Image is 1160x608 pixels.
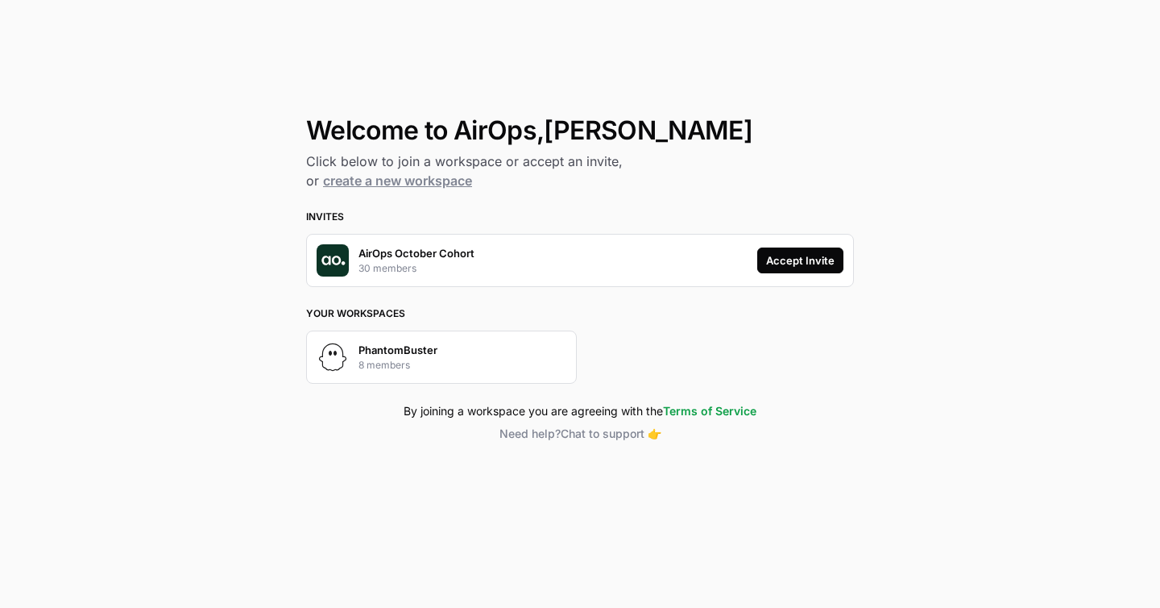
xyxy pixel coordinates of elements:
[306,403,854,419] div: By joining a workspace you are agreeing with the
[317,244,349,277] img: Company Logo
[306,426,854,442] button: Need help?Chat to support 👉
[663,404,756,418] a: Terms of Service
[358,358,410,373] p: 8 members
[317,341,349,373] img: Company Logo
[499,427,561,440] span: Need help?
[306,306,854,321] h3: Your Workspaces
[306,116,854,145] h1: Welcome to AirOps, [PERSON_NAME]
[323,173,472,189] a: create a new workspace
[358,261,416,276] p: 30 members
[766,252,835,269] div: Accept Invite
[358,342,437,358] p: PhantomBuster
[306,331,577,384] button: Company LogoPhantomBuster8 members
[757,248,843,273] button: Accept Invite
[306,210,854,224] h3: Invites
[561,427,661,440] span: Chat to support 👉
[306,152,854,190] h2: Click below to join a workspace or accept an invite, or
[358,245,474,261] p: AirOps October Cohort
